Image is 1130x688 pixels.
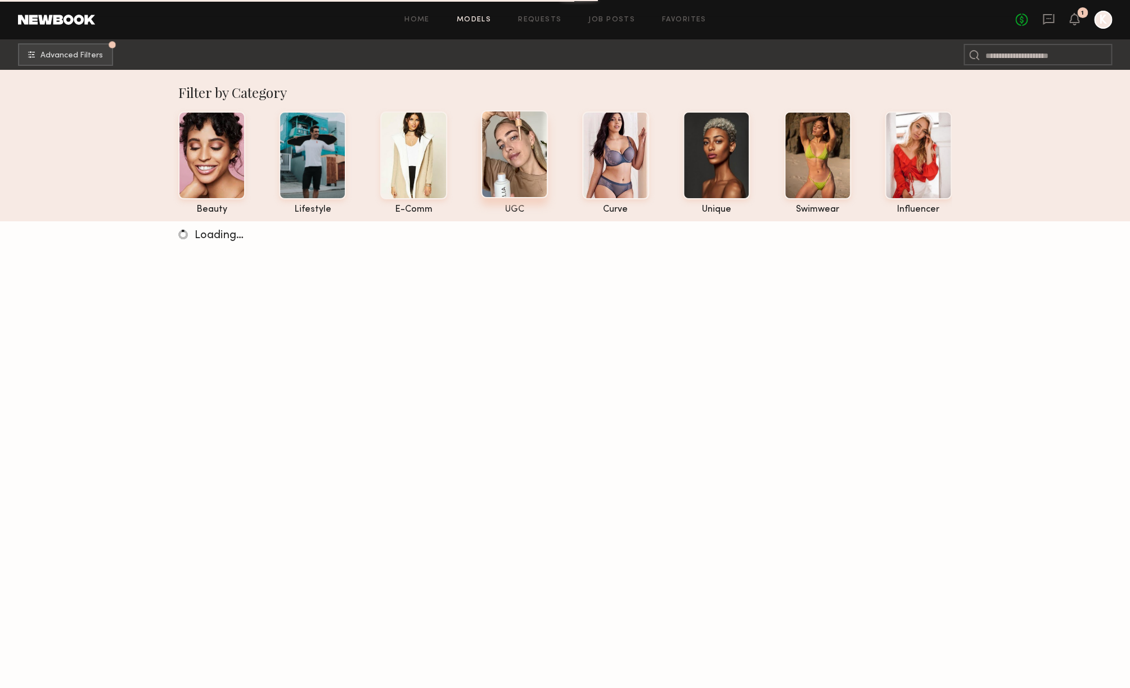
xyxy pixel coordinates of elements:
[784,205,851,215] div: swimwear
[404,16,430,24] a: Home
[195,230,244,241] span: Loading…
[1081,10,1084,16] div: 1
[457,16,491,24] a: Models
[380,205,447,215] div: e-comm
[588,16,635,24] a: Job Posts
[279,205,346,215] div: lifestyle
[18,43,113,66] button: Advanced Filters
[1094,11,1112,29] a: K
[481,205,548,215] div: UGC
[885,205,952,215] div: influencer
[178,83,952,101] div: Filter by Category
[683,205,750,215] div: unique
[518,16,561,24] a: Requests
[40,52,103,60] span: Advanced Filters
[178,205,245,215] div: beauty
[662,16,706,24] a: Favorites
[582,205,649,215] div: curve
